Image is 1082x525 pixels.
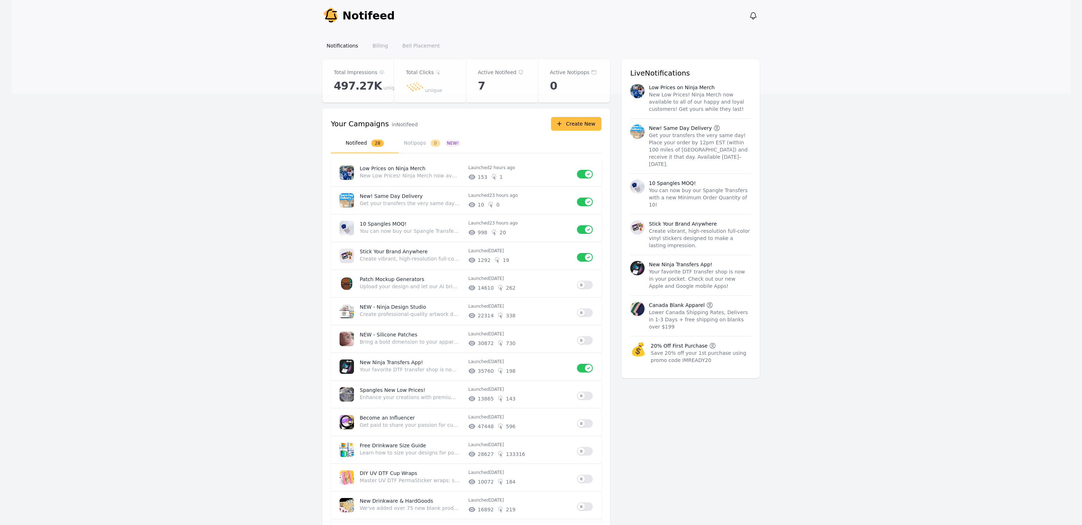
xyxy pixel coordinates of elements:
[478,367,494,375] span: # of unique impressions
[468,386,571,392] p: Launched
[331,159,601,186] a: Low Prices on Ninja MerchNew Low Prices! Ninja Merch now available to all of our happy and loyal ...
[331,242,601,270] a: Stick Your Brand AnywhereCreate vibrant, high-resolution full-color vinyl stickers designed to ma...
[331,436,601,463] a: Free Drinkware Size GuideLearn how to size your designs for popular drinkware styles, from tumble...
[360,421,460,429] p: Get paid to share your passion for custom apparel with your audience. Apply [DATE] in seconds!
[468,331,571,337] p: Launched
[360,338,460,345] p: Bring a bold dimension to your apparel with 3D flexibility and raised, modern details. Perfect fo...
[468,303,571,309] p: Launched
[360,359,463,366] p: New Ninja Transfers App!
[478,201,484,208] span: # of unique impressions
[489,498,504,503] time: 2025-07-08T15:33:20.756Z
[468,276,571,281] p: Launched
[468,359,571,365] p: Launched
[331,408,601,436] a: Become an InfluencerGet paid to share your passion for custom apparel with your audience. Apply [...
[478,506,494,513] span: # of unique impressions
[322,39,363,52] a: Notifications
[649,125,712,132] p: New! Same Day Delivery
[360,255,460,262] p: Create vibrant, high-resolution full-color vinyl stickers designed to make a lasting impression.
[489,387,504,392] time: 2025-08-01T20:27:06.612Z
[550,68,590,77] p: Active Notipops
[360,172,460,179] p: New Low Prices! Ninja Merch now available to all of our happy and loyal customers! Get yours whil...
[360,220,463,227] p: 10 Spangles MOQ!
[649,180,696,187] p: 10 Spangles MOQ!
[500,173,503,181] span: # of unique clicks
[478,284,494,291] span: # of unique impressions
[331,133,399,153] button: Notifeed28
[360,276,463,283] p: Patch Mockup Generators
[331,492,601,519] a: New Drinkware & HardGoodsWe've added over 75 new blank products to our Drinkware & Hardgoods cate...
[649,132,751,168] p: Get your transfers the very same day! Place your order by 12pm EST (within 100 miles of [GEOGRAPH...
[649,91,751,113] p: New Low Prices! Ninja Merch now available to all of our happy and loyal customers! Get yours whil...
[478,423,494,430] span: # of unique impressions
[503,257,509,264] span: # of unique clicks
[468,470,571,475] p: Launched
[489,248,504,253] time: 2025-10-01T17:14:28.626Z
[331,298,601,325] a: NEW - Ninja Design StudioCreate professional-quality artwork directly in your browser - no downlo...
[360,303,463,311] p: NEW - Ninja Design Studio
[331,325,601,353] a: NEW - Silicone PatchesBring a bold dimension to your apparel with 3D flexibility and raised, mode...
[506,340,516,347] span: # of unique clicks
[334,68,377,77] p: Total Impressions
[478,80,485,92] span: 7
[506,506,516,513] span: # of unique clicks
[406,68,434,77] p: Total Clicks
[445,140,461,147] span: NEW!
[468,165,571,171] p: Launched
[322,7,340,24] img: Your Company
[649,187,751,208] p: You can now buy our Spangle Transfers with a new Minimum Order Quantity of 10!
[360,497,463,504] p: New Drinkware & HardGoods
[331,381,601,408] a: Spangles New Low Prices!Enhance your creations with premium Spangle Transfers. Vibrant, flat, hol...
[368,39,392,52] a: Billing
[360,193,463,200] p: New! Same Day Delivery
[425,87,442,94] span: unique
[489,470,504,475] time: 2025-07-09T18:07:57.753Z
[334,80,382,92] span: 497.27K
[489,193,518,198] time: 2025-10-01T20:41:10.092Z
[360,366,460,373] p: Your favorite DTF transfer shop is now in your pocket. Check out our new Apple and Google mobile ...
[649,302,705,309] p: Canada Blank Apparel
[360,248,463,255] p: Stick Your Brand Anywhere
[468,193,571,198] p: Launched
[649,227,751,249] p: Create vibrant, high-resolution full-color vinyl stickers designed to make a lasting impression.
[649,268,751,290] p: Your favorite DTF transfer shop is now in your pocket. Check out our new Apple and Google mobile ...
[331,119,389,129] h3: Your Campaigns
[360,200,460,207] p: Get your transfers the very same day! Place your order by 12pm EST (within 100 miles of [GEOGRAPH...
[500,229,506,236] span: # of unique clicks
[360,449,460,456] p: Learn how to size your designs for popular drinkware styles, from tumblers to wine glasses.
[506,478,516,485] span: # of unique clicks
[506,395,516,402] span: # of unique clicks
[551,117,601,131] button: Create New
[506,284,516,291] span: # of unique clicks
[398,39,444,52] a: Bell Placement
[478,257,491,264] span: # of unique impressions
[506,367,516,375] span: # of unique clicks
[506,451,525,458] span: # of unique clicks
[489,331,504,336] time: 2025-08-20T17:48:29.582Z
[489,304,504,309] time: 2025-09-03T13:18:05.489Z
[360,386,463,394] p: Spangles New Low Prices!
[649,261,712,268] p: New Ninja Transfers App!
[360,470,463,477] p: DIY UV DTF Cup Wraps
[478,173,487,181] span: # of unique impressions
[468,442,571,448] p: Launched
[360,442,463,449] p: Free Drinkware Size Guide
[506,423,516,430] span: # of unique clicks
[399,133,466,153] button: Notipops0NEW!
[468,414,571,420] p: Launched
[630,68,751,78] h3: Live Notifications
[360,477,460,484] p: Master UV DTF PermaSticker wraps: size designs, apply without air bubbles, and press like a pro.
[331,464,601,491] a: DIY UV DTF Cup WrapsMaster UV DTF PermaSticker wraps: size designs, apply without air bubbles, an...
[489,165,515,170] time: 2025-10-02T17:20:33.516Z
[331,270,601,297] a: Patch Mockup GeneratorsUpload your design and let our AI bring it to life—perfectly recreated as ...
[392,121,418,128] p: in Notifeed
[322,7,395,24] a: Notifeed
[331,133,601,153] nav: Tabs
[489,221,518,226] time: 2025-10-01T20:38:46.785Z
[360,311,460,318] p: Create professional-quality artwork directly in your browser - no downloads or extra tools requir...
[383,84,401,91] span: unique
[478,395,494,402] span: # of unique impressions
[331,353,601,380] a: New Ninja Transfers App!Your favorite DTF transfer shop is now in your pocket. Check out our new ...
[468,248,571,254] p: Launched
[649,309,751,330] p: Lower Canada Shipping Rates, Delivers in 1-3 Days + free shipping on blanks over $199
[489,276,504,281] time: 2025-09-15T16:05:36.464Z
